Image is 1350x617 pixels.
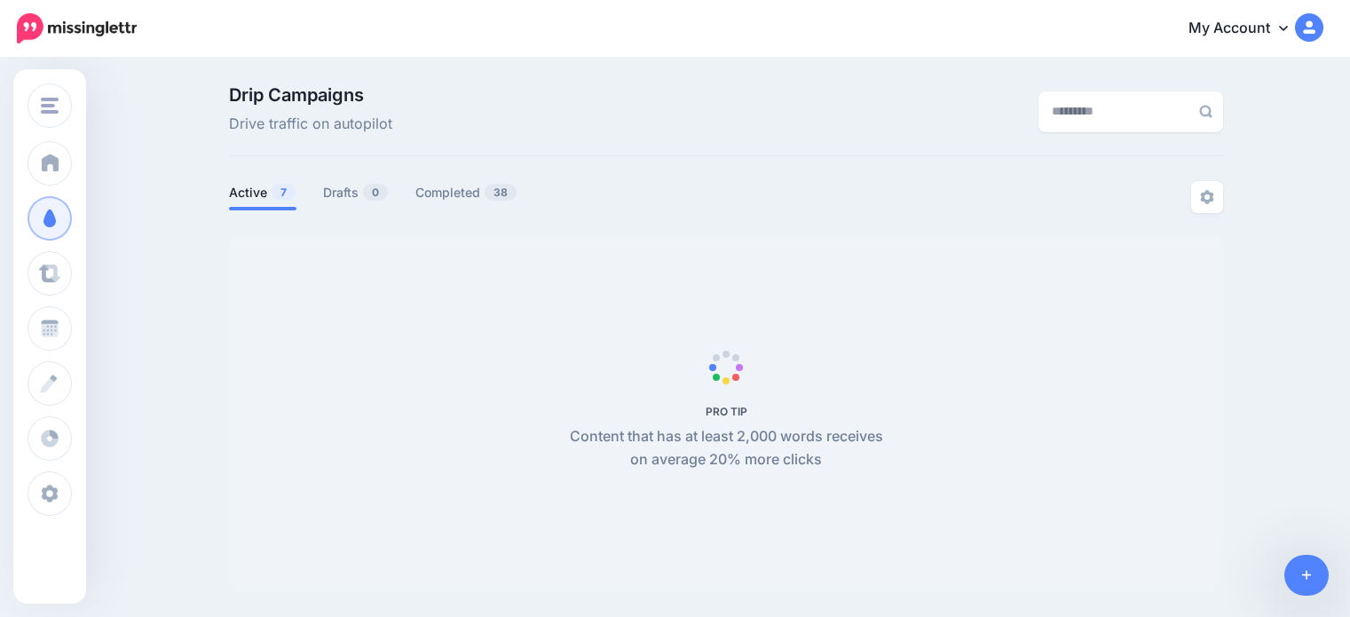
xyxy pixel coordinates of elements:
[41,98,59,114] img: menu.png
[229,86,392,104] span: Drip Campaigns
[229,113,392,136] span: Drive traffic on autopilot
[560,405,893,418] h5: PRO TIP
[415,182,517,203] a: Completed38
[485,184,517,201] span: 38
[323,182,389,203] a: Drafts0
[229,182,296,203] a: Active7
[272,184,296,201] span: 7
[560,425,893,471] p: Content that has at least 2,000 words receives on average 20% more clicks
[363,184,388,201] span: 0
[17,13,137,44] img: Missinglettr
[1200,190,1214,204] img: settings-grey.png
[1199,105,1212,118] img: search-grey-6.png
[1171,7,1323,51] a: My Account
